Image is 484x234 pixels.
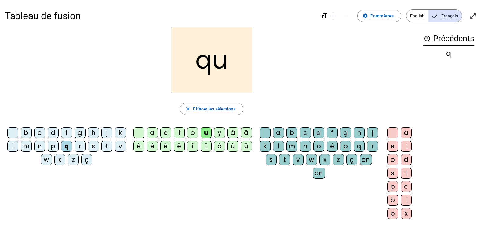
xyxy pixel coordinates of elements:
[406,9,462,22] mat-button-toggle-group: Language selection
[266,154,277,165] div: s
[273,141,284,152] div: l
[401,154,412,165] div: d
[423,50,474,57] div: q
[187,127,198,138] div: o
[61,127,72,138] div: f
[133,141,144,152] div: è
[306,154,317,165] div: w
[401,195,412,206] div: l
[286,141,297,152] div: m
[241,127,252,138] div: â
[343,12,350,20] mat-icon: remove
[319,154,330,165] div: x
[54,154,65,165] div: x
[5,6,316,26] h1: Tableau de fusion
[214,127,225,138] div: y
[180,103,243,115] button: Effacer les sélections
[115,141,126,152] div: v
[401,127,412,138] div: a
[81,154,92,165] div: ç
[214,141,225,152] div: ô
[279,154,290,165] div: t
[387,154,398,165] div: o
[401,208,412,219] div: x
[201,127,212,138] div: u
[313,168,325,179] div: on
[333,154,344,165] div: z
[387,181,398,192] div: p
[171,27,252,93] h2: qu
[273,127,284,138] div: a
[406,10,428,22] span: English
[387,168,398,179] div: s
[401,181,412,192] div: c
[227,141,238,152] div: û
[387,208,398,219] div: p
[101,141,112,152] div: t
[160,141,171,152] div: ê
[293,154,304,165] div: v
[174,127,185,138] div: i
[469,12,477,20] mat-icon: open_in_full
[327,127,338,138] div: f
[321,12,328,20] mat-icon: format_size
[34,141,45,152] div: n
[68,154,79,165] div: z
[187,141,198,152] div: î
[401,141,412,152] div: i
[423,35,431,42] mat-icon: history
[362,13,368,19] mat-icon: settings
[313,127,324,138] div: d
[367,141,378,152] div: r
[346,154,357,165] div: ç
[340,127,351,138] div: g
[7,141,18,152] div: l
[340,141,351,152] div: p
[61,141,72,152] div: q
[41,154,52,165] div: w
[357,10,401,22] button: Paramètres
[21,127,32,138] div: b
[428,10,462,22] span: Français
[75,141,86,152] div: r
[48,127,59,138] div: d
[201,141,212,152] div: ï
[360,154,372,165] div: en
[370,12,394,20] span: Paramètres
[227,127,238,138] div: à
[174,141,185,152] div: ë
[88,141,99,152] div: s
[286,127,297,138] div: b
[387,141,398,152] div: e
[423,32,474,46] h3: Précédents
[367,127,378,138] div: j
[88,127,99,138] div: h
[241,141,252,152] div: ü
[193,105,235,113] span: Effacer les sélections
[48,141,59,152] div: p
[21,141,32,152] div: m
[354,127,365,138] div: h
[354,141,365,152] div: q
[401,168,412,179] div: t
[313,141,324,152] div: o
[300,141,311,152] div: n
[300,127,311,138] div: c
[75,127,86,138] div: g
[185,106,191,112] mat-icon: close
[115,127,126,138] div: k
[327,141,338,152] div: é
[260,141,271,152] div: k
[467,10,479,22] button: Entrer en plein écran
[340,10,352,22] button: Diminuer la taille de la police
[101,127,112,138] div: j
[34,127,45,138] div: c
[147,141,158,152] div: é
[160,127,171,138] div: e
[387,195,398,206] div: b
[147,127,158,138] div: a
[328,10,340,22] button: Augmenter la taille de la police
[330,12,338,20] mat-icon: add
